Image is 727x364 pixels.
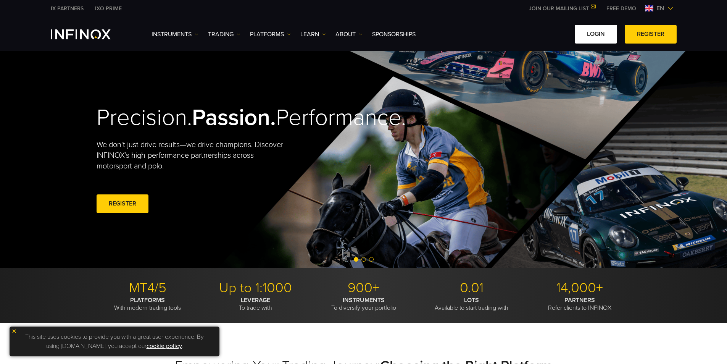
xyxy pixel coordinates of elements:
[13,330,216,353] p: This site uses cookies to provide you with a great user experience. By using [DOMAIN_NAME], you a...
[205,280,307,296] p: Up to 1:1000
[421,296,523,312] p: Available to start trading with
[130,296,165,304] strong: PLATFORMS
[97,194,148,213] a: REGISTER
[575,25,617,44] a: LOGIN
[625,25,677,44] a: REGISTER
[192,104,276,131] strong: Passion.
[147,342,182,350] a: cookie policy
[653,4,667,13] span: en
[250,30,291,39] a: PLATFORMS
[97,104,337,132] h2: Precision. Performance.
[45,5,89,13] a: INFINOX
[313,280,415,296] p: 900+
[529,280,631,296] p: 14,000+
[523,5,601,12] a: JOIN OUR MAILING LIST
[89,5,127,13] a: INFINOX
[343,296,385,304] strong: INSTRUMENTS
[313,296,415,312] p: To diversify your portfolio
[152,30,198,39] a: Instruments
[51,29,129,39] a: INFINOX Logo
[97,296,199,312] p: With modern trading tools
[601,5,642,13] a: INFINOX MENU
[464,296,479,304] strong: LOTS
[354,257,358,262] span: Go to slide 1
[372,30,416,39] a: SPONSORSHIPS
[205,296,307,312] p: To trade with
[208,30,240,39] a: TRADING
[11,328,17,334] img: yellow close icon
[97,139,289,171] p: We don't just drive results—we drive champions. Discover INFINOX’s high-performance partnerships ...
[241,296,270,304] strong: LEVERAGE
[564,296,595,304] strong: PARTNERS
[529,296,631,312] p: Refer clients to INFINOX
[97,280,199,296] p: MT4/5
[369,257,374,262] span: Go to slide 3
[335,30,363,39] a: ABOUT
[300,30,326,39] a: Learn
[421,280,523,296] p: 0.01
[361,257,366,262] span: Go to slide 2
